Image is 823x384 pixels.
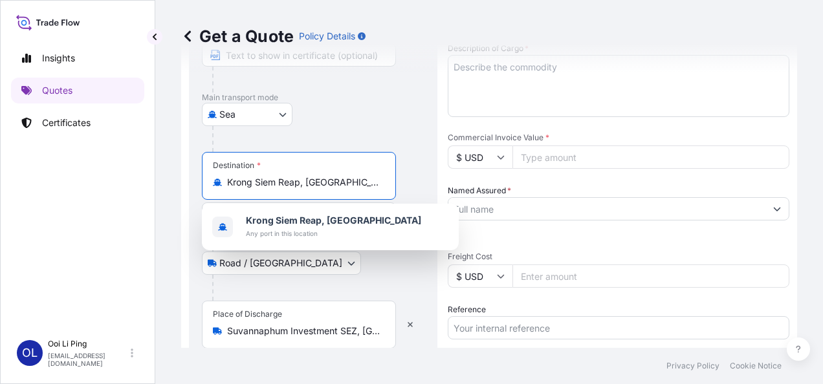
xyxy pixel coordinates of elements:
[512,145,789,169] input: Type amount
[213,160,261,171] div: Destination
[202,92,424,103] p: Main transport mode
[202,251,361,275] button: Select transport
[213,309,282,319] div: Place of Discharge
[246,215,421,226] b: Krong Siem Reap, [GEOGRAPHIC_DATA]
[202,202,396,226] input: Text to appear on certificate
[227,325,380,337] input: Place of Discharge
[202,103,292,126] button: Select transport
[48,352,128,367] p: [EMAIL_ADDRESS][DOMAIN_NAME]
[42,116,91,129] p: Certificates
[246,227,421,240] span: Any port in this location
[512,264,789,288] input: Enter amount
[22,347,38,359] span: OL
[219,257,342,270] span: Road / [GEOGRAPHIC_DATA]
[448,184,511,197] label: Named Assured
[765,197,789,220] button: Show suggestions
[666,361,719,371] p: Privacy Policy
[42,84,72,97] p: Quotes
[730,361,782,371] p: Cookie Notice
[48,339,128,349] p: Ooi Li Ping
[202,204,459,250] div: Show suggestions
[448,133,789,143] span: Commercial Invoice Value
[448,316,789,339] input: Your internal reference
[181,26,294,47] p: Get a Quote
[448,303,486,316] label: Reference
[448,197,765,220] input: Full name
[42,52,75,65] p: Insights
[448,251,789,262] span: Freight Cost
[299,30,355,43] p: Policy Details
[219,108,236,121] span: Sea
[227,176,380,189] input: Destination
